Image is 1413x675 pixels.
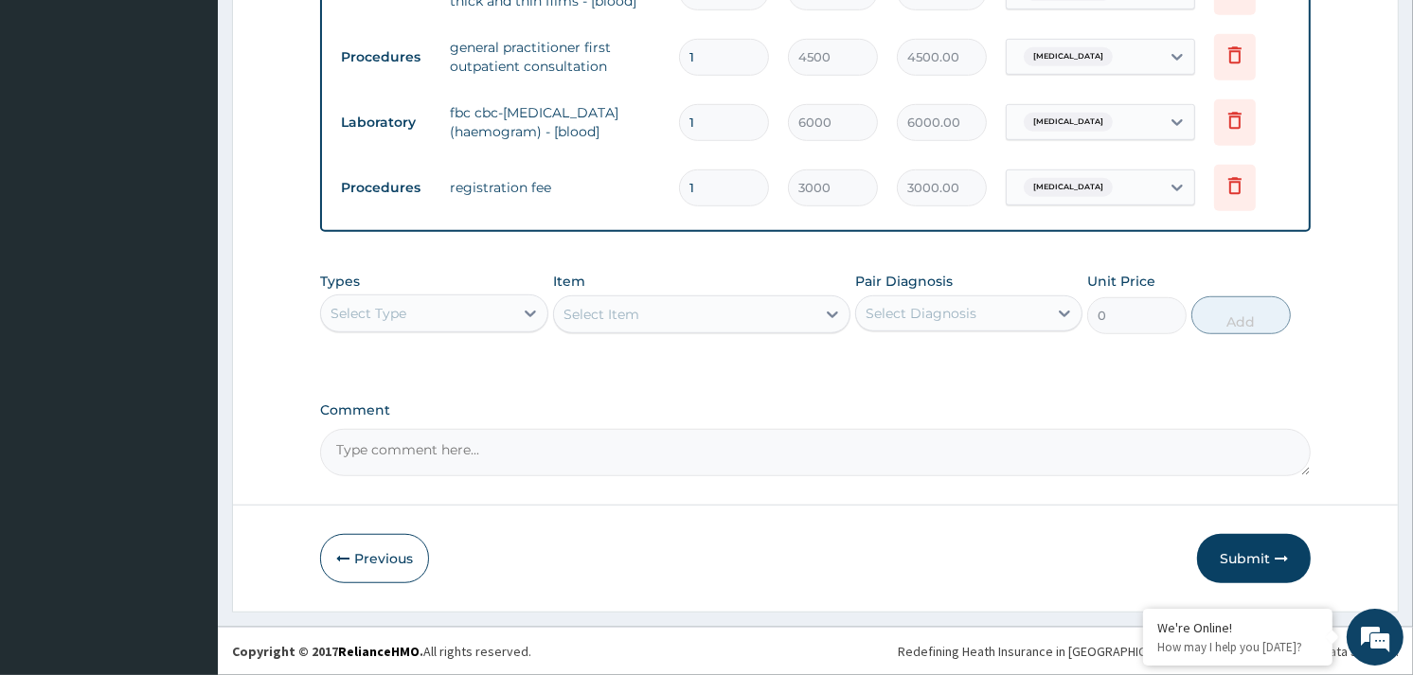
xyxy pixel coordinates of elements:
div: Select Type [331,304,406,323]
textarea: Type your message and hit 'Enter' [9,463,361,529]
span: [MEDICAL_DATA] [1024,178,1113,197]
div: Minimize live chat window [311,9,356,55]
td: registration fee [440,169,670,206]
button: Previous [320,534,429,583]
strong: Copyright © 2017 . [232,643,423,660]
label: Comment [320,402,1311,418]
div: Select Diagnosis [866,304,976,323]
span: We're online! [110,211,261,402]
button: Submit [1197,534,1311,583]
td: Laboratory [331,105,440,140]
td: general practitioner first outpatient consultation [440,28,670,85]
label: Item [553,272,585,291]
div: Chat with us now [98,106,318,131]
p: How may I help you today? [1157,639,1318,655]
button: Add [1191,296,1291,334]
span: [MEDICAL_DATA] [1024,113,1113,132]
img: d_794563401_company_1708531726252_794563401 [35,95,77,142]
div: We're Online! [1157,619,1318,636]
td: Procedures [331,40,440,75]
div: Redefining Heath Insurance in [GEOGRAPHIC_DATA] using Telemedicine and Data Science! [898,642,1399,661]
footer: All rights reserved. [218,627,1413,675]
span: [MEDICAL_DATA] [1024,47,1113,66]
td: Procedures [331,170,440,205]
label: Pair Diagnosis [855,272,953,291]
a: RelianceHMO [338,643,420,660]
label: Unit Price [1087,272,1155,291]
td: fbc cbc-[MEDICAL_DATA] (haemogram) - [blood] [440,94,670,151]
label: Types [320,274,360,290]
